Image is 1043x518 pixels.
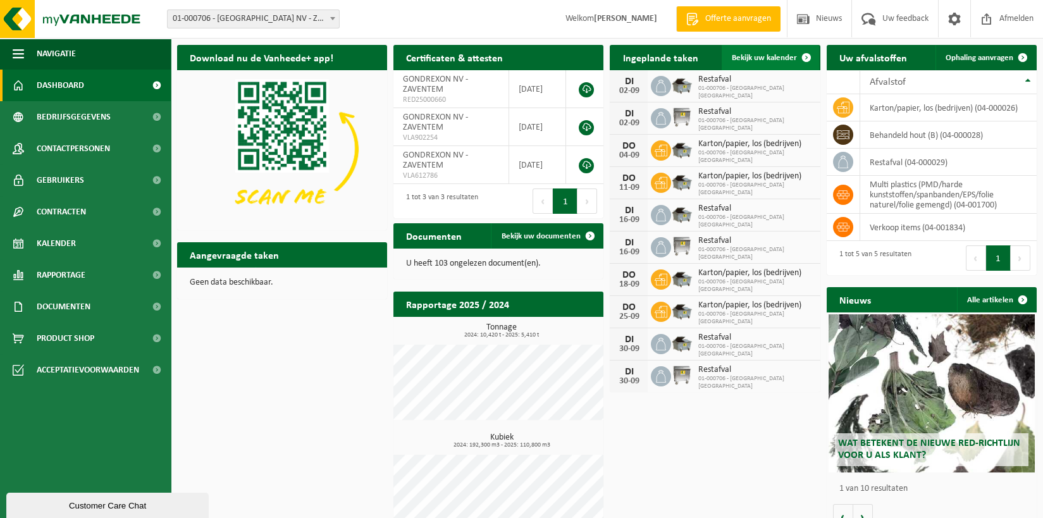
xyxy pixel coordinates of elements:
[827,287,884,312] h2: Nieuws
[986,245,1011,271] button: 1
[501,232,580,240] span: Bekijk uw documenten
[833,244,911,272] div: 1 tot 5 van 5 resultaten
[616,87,641,96] div: 02-09
[616,183,641,192] div: 11-09
[406,259,591,268] p: U heeft 103 ongelezen document(en).
[509,146,566,184] td: [DATE]
[935,45,1035,70] a: Ophaling aanvragen
[553,188,577,214] button: 1
[393,45,515,70] h2: Certificaten & attesten
[616,238,641,248] div: DI
[400,442,603,448] span: 2024: 192,300 m3 - 2025: 110,800 m3
[509,108,566,146] td: [DATE]
[616,335,641,345] div: DI
[698,268,813,278] span: Karton/papier, los (bedrijven)
[676,6,781,32] a: Offerte aanvragen
[671,268,693,289] img: WB-5000-GAL-GY-01
[860,176,1037,214] td: multi plastics (PMD/harde kunststoffen/spanbanden/EPS/folie naturel/folie gemengd) (04-001700)
[400,433,603,448] h3: Kubiek
[860,94,1037,121] td: karton/papier, los (bedrijven) (04-000026)
[616,312,641,321] div: 25-09
[177,242,292,267] h2: Aangevraagde taken
[594,14,657,23] strong: [PERSON_NAME]
[671,106,693,128] img: WB-1100-GAL-GY-02
[177,45,346,70] h2: Download nu de Vanheede+ app!
[698,246,813,261] span: 01-000706 - [GEOGRAPHIC_DATA] [GEOGRAPHIC_DATA]
[177,70,387,228] img: Download de VHEPlus App
[37,133,110,164] span: Contactpersonen
[393,292,522,316] h2: Rapportage 2025 / 2024
[616,367,641,377] div: DI
[533,188,553,214] button: Previous
[509,316,602,342] a: Bekijk rapportage
[698,343,813,358] span: 01-000706 - [GEOGRAPHIC_DATA] [GEOGRAPHIC_DATA]
[671,300,693,321] img: WB-5000-GAL-GY-01
[698,278,813,293] span: 01-000706 - [GEOGRAPHIC_DATA] [GEOGRAPHIC_DATA]
[671,171,693,192] img: WB-5000-GAL-GY-01
[168,10,339,28] span: 01-000706 - GONDREXON NV - ZAVENTEM
[671,364,693,386] img: WB-1100-GAL-GY-02
[698,107,813,117] span: Restafval
[860,121,1037,149] td: behandeld hout (B) (04-000028)
[671,235,693,257] img: WB-1100-GAL-GY-02
[698,333,813,343] span: Restafval
[37,354,139,386] span: Acceptatievoorwaarden
[1011,245,1030,271] button: Next
[827,45,920,70] h2: Uw afvalstoffen
[400,187,478,215] div: 1 tot 3 van 3 resultaten
[616,173,641,183] div: DO
[671,74,693,96] img: WB-5000-GAL-GY-01
[37,101,111,133] span: Bedrijfsgegevens
[400,323,603,338] h3: Tonnage
[702,13,774,25] span: Offerte aanvragen
[698,300,813,311] span: Karton/papier, los (bedrijven)
[616,141,641,151] div: DO
[37,196,86,228] span: Contracten
[403,113,468,132] span: GONDREXON NV - ZAVENTEM
[671,332,693,354] img: WB-5000-GAL-GY-01
[616,377,641,386] div: 30-09
[403,75,468,94] span: GONDREXON NV - ZAVENTEM
[616,151,641,160] div: 04-09
[698,204,813,214] span: Restafval
[403,151,468,170] span: GONDREXON NV - ZAVENTEM
[37,38,76,70] span: Navigatie
[946,54,1013,62] span: Ophaling aanvragen
[616,109,641,119] div: DI
[671,139,693,160] img: WB-5000-GAL-GY-01
[37,70,84,101] span: Dashboard
[616,216,641,225] div: 16-09
[698,236,813,246] span: Restafval
[698,75,813,85] span: Restafval
[698,139,813,149] span: Karton/papier, los (bedrijven)
[698,375,813,390] span: 01-000706 - [GEOGRAPHIC_DATA] [GEOGRAPHIC_DATA]
[698,171,813,182] span: Karton/papier, los (bedrijven)
[966,245,986,271] button: Previous
[839,484,1030,493] p: 1 van 10 resultaten
[698,214,813,229] span: 01-000706 - [GEOGRAPHIC_DATA] [GEOGRAPHIC_DATA]
[616,119,641,128] div: 02-09
[616,302,641,312] div: DO
[509,70,566,108] td: [DATE]
[37,164,84,196] span: Gebruikers
[616,345,641,354] div: 30-09
[698,85,813,100] span: 01-000706 - [GEOGRAPHIC_DATA] [GEOGRAPHIC_DATA]
[6,490,211,518] iframe: chat widget
[610,45,710,70] h2: Ingeplande taken
[616,77,641,87] div: DI
[860,214,1037,241] td: verkoop items (04-001834)
[37,228,76,259] span: Kalender
[870,77,906,87] span: Afvalstof
[671,203,693,225] img: WB-5000-GAL-GY-01
[838,438,1020,460] span: Wat betekent de nieuwe RED-richtlijn voor u als klant?
[698,182,813,197] span: 01-000706 - [GEOGRAPHIC_DATA] [GEOGRAPHIC_DATA]
[190,278,374,287] p: Geen data beschikbaar.
[829,314,1035,472] a: Wat betekent de nieuwe RED-richtlijn voor u als klant?
[577,188,597,214] button: Next
[732,54,797,62] span: Bekijk uw kalender
[403,133,499,143] span: VLA902254
[616,270,641,280] div: DO
[698,117,813,132] span: 01-000706 - [GEOGRAPHIC_DATA] [GEOGRAPHIC_DATA]
[403,171,499,181] span: VLA612786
